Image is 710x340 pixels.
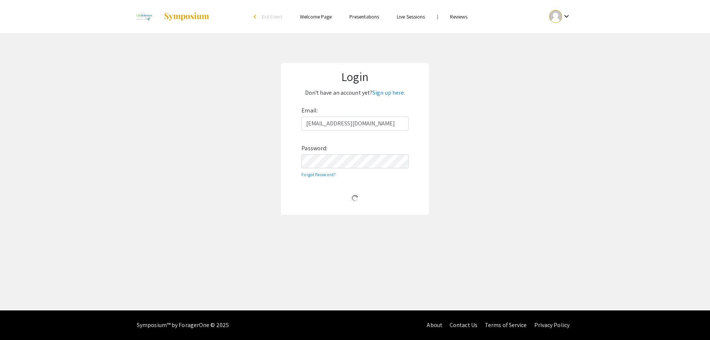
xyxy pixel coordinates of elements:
[163,12,210,21] img: Symposium by ForagerOne
[485,321,527,329] a: Terms of Service
[137,310,229,340] div: Symposium™ by ForagerOne © 2025
[301,172,336,177] a: Forgot Password?
[349,13,379,20] a: Presentations
[262,13,282,20] span: Exit Event
[534,321,569,329] a: Privacy Policy
[450,13,468,20] a: Reviews
[6,307,31,334] iframe: Chat
[541,8,579,25] button: Expand account dropdown
[397,13,425,20] a: Live Sessions
[301,105,318,117] label: Email:
[131,7,210,26] a: 2025 Life Sciences South Florida STEM Undergraduate Symposium
[372,89,405,97] a: Sign up here.
[288,70,422,84] h1: Login
[254,14,258,19] div: arrow_back_ios
[131,7,156,26] img: 2025 Life Sciences South Florida STEM Undergraduate Symposium
[427,321,442,329] a: About
[288,87,422,99] p: Don't have an account yet?
[301,142,327,154] label: Password:
[300,13,332,20] a: Welcome Page
[434,13,441,20] li: |
[562,12,571,21] mat-icon: Expand account dropdown
[348,192,361,205] img: Loading
[450,321,477,329] a: Contact Us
